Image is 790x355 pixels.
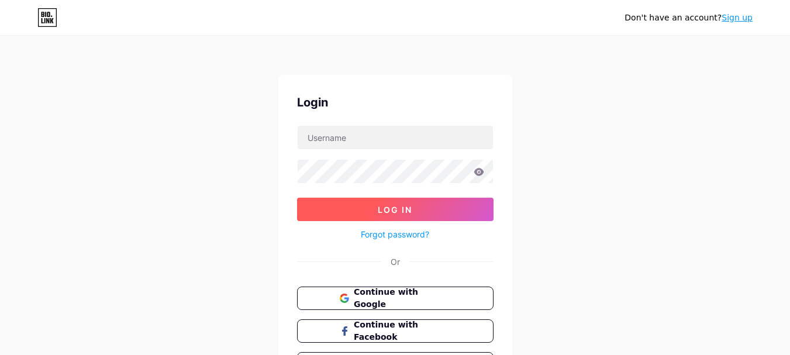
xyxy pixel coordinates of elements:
[354,319,450,343] span: Continue with Facebook
[297,94,494,111] div: Login
[354,286,450,311] span: Continue with Google
[297,198,494,221] button: Log In
[361,228,429,240] a: Forgot password?
[297,319,494,343] button: Continue with Facebook
[625,12,753,24] div: Don't have an account?
[722,13,753,22] a: Sign up
[391,256,400,268] div: Or
[378,205,412,215] span: Log In
[297,287,494,310] button: Continue with Google
[298,126,493,149] input: Username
